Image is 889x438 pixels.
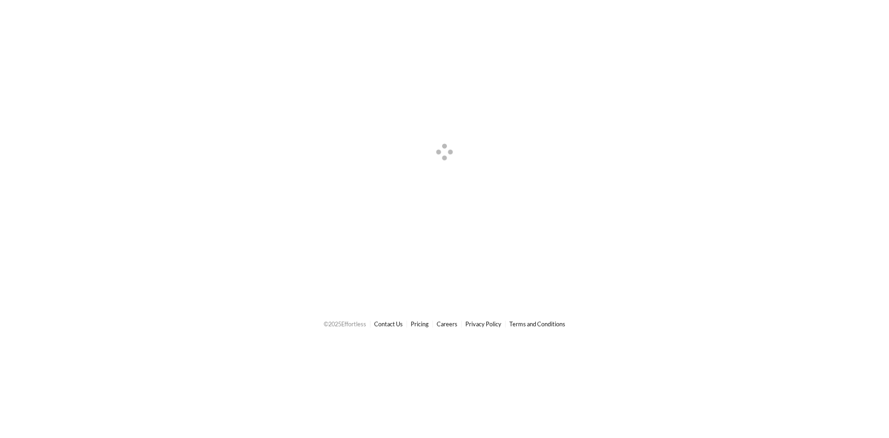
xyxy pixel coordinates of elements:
[509,320,565,328] a: Terms and Conditions
[465,320,501,328] a: Privacy Policy
[411,320,429,328] a: Pricing
[437,320,457,328] a: Careers
[374,320,403,328] a: Contact Us
[324,320,366,328] span: © 2025 Effortless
